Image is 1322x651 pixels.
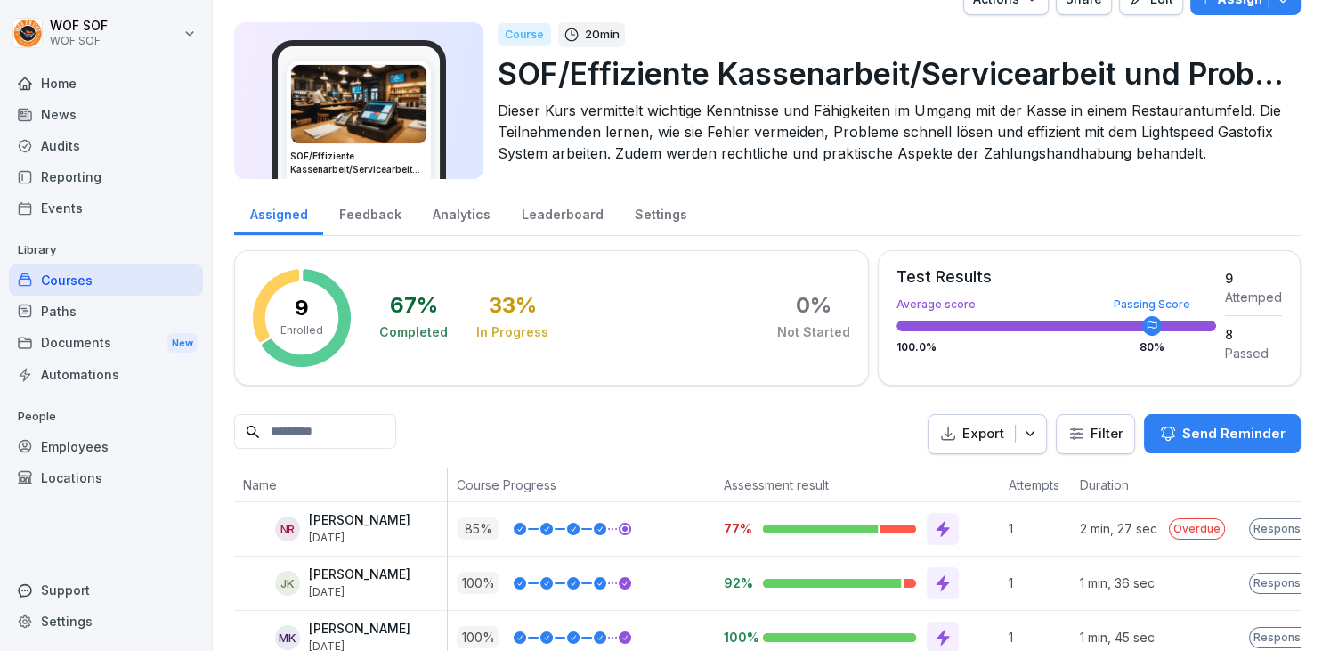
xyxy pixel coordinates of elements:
[290,150,427,176] h3: SOF/Effiziente Kassenarbeit/Servicearbeit und Problemlösungen
[234,190,323,235] a: Assigned
[9,403,203,431] p: People
[962,424,1004,444] p: Export
[585,26,620,44] p: 20 min
[1144,414,1301,453] button: Send Reminder
[457,517,499,540] p: 85 %
[896,299,1216,310] div: Average score
[1080,628,1160,647] p: 1 min, 45 sec
[1249,573,1318,594] p: Responses
[498,100,1286,164] p: Dieser Kurs vermittelt wichtige Kenntnisse und Fähigkeiten im Umgang mit der Kasse in einem Resta...
[1057,415,1134,453] button: Filter
[1225,269,1282,288] div: 9
[9,431,203,462] a: Employees
[275,517,300,541] div: NR
[9,327,203,360] div: Documents
[489,295,537,316] div: 33 %
[295,297,309,319] p: 9
[928,414,1047,454] button: Export
[50,35,108,47] p: WOF SOF
[457,572,499,594] p: 100 %
[1225,325,1282,344] div: 8
[498,23,551,46] div: Course
[280,322,323,338] p: Enrolled
[167,333,198,354] div: New
[1080,476,1151,494] p: Duration
[50,19,108,34] p: WOF SOF
[9,161,203,192] a: Reporting
[1114,299,1190,310] div: Passing Score
[9,462,203,493] a: Locations
[724,520,749,537] p: 77%
[476,323,548,341] div: In Progress
[417,190,506,235] a: Analytics
[1009,476,1062,494] p: Attempts
[291,65,426,143] img: hylcge7l2zcqk2935eqvc2vv.png
[1140,342,1164,353] div: 80 %
[457,476,706,494] p: Course Progress
[1009,628,1071,647] p: 1
[309,532,410,544] p: [DATE]
[724,574,749,591] p: 92%
[9,264,203,296] a: Courses
[796,295,831,316] div: 0 %
[309,513,410,528] p: [PERSON_NAME]
[9,296,203,327] a: Paths
[506,190,619,235] a: Leaderboard
[9,192,203,224] a: Events
[9,236,203,264] p: Library
[9,130,203,161] a: Audits
[498,51,1286,96] p: SOF/Effiziente Kassenarbeit/Servicearbeit und Problemlösungen
[896,269,1216,285] div: Test Results
[1249,518,1318,540] p: Responses
[309,622,410,637] p: [PERSON_NAME]
[323,190,417,235] a: Feedback
[1182,424,1286,443] p: Send Reminder
[275,571,300,596] div: JK
[9,68,203,99] a: Home
[9,574,203,606] div: Support
[724,476,991,494] p: Assessment result
[724,629,749,646] p: 100%
[1169,518,1225,540] p: Overdue
[777,323,850,341] div: Not Started
[379,323,448,341] div: Completed
[1080,574,1160,592] p: 1 min, 36 sec
[390,295,438,316] div: 67 %
[457,626,499,648] p: 100 %
[1225,288,1282,306] div: Attemped
[1067,425,1123,443] div: Filter
[9,606,203,637] a: Settings
[1080,519,1160,538] p: 2 min, 27 sec
[9,99,203,130] a: News
[1249,627,1318,648] p: Responses
[1225,344,1282,362] div: Passed
[1009,519,1071,538] p: 1
[275,625,300,650] div: MK
[243,476,438,494] p: Name
[1009,574,1071,592] p: 1
[309,567,410,582] p: [PERSON_NAME]
[619,190,702,235] a: Settings
[9,359,203,390] a: Automations
[9,327,203,360] a: DocumentsNew
[309,586,410,598] p: [DATE]
[896,342,1216,353] div: 100.0 %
